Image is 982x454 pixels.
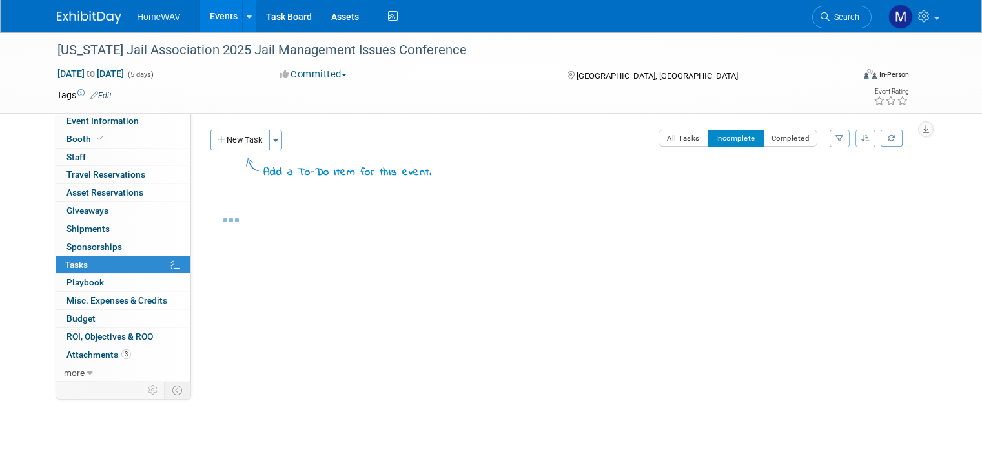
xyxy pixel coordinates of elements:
span: Giveaways [66,205,108,216]
span: Tasks [65,260,88,270]
a: more [56,364,190,382]
a: Edit [90,91,112,100]
a: Staff [56,149,190,166]
a: Asset Reservations [56,184,190,201]
a: Giveaways [56,202,190,220]
a: Booth [56,130,190,148]
a: Misc. Expenses & Credits [56,292,190,309]
a: Attachments3 [56,346,190,364]
td: Tags [57,88,112,101]
span: HomeWAV [137,12,181,22]
span: Budget [66,313,96,324]
td: Personalize Event Tab Strip [142,382,165,398]
span: 3 [121,349,131,359]
button: Incomplete [708,130,764,147]
span: Sponsorships [66,242,122,252]
span: Playbook [66,277,104,287]
td: Toggle Event Tabs [165,382,191,398]
span: Travel Reservations [66,169,145,180]
img: Melissa Myrick [888,5,913,29]
a: Sponsorships [56,238,190,256]
i: Booth reservation complete [97,135,103,142]
div: Add a To-Do item for this event. [263,165,432,181]
a: Refresh [881,130,903,147]
a: Tasks [56,256,190,274]
button: All Tasks [659,130,708,147]
span: (5 days) [127,70,154,79]
span: Search [830,12,859,22]
div: [US_STATE] Jail Association 2025 Jail Management Issues Conference [53,39,837,62]
button: Committed [275,68,352,81]
a: Travel Reservations [56,166,190,183]
span: Misc. Expenses & Credits [66,295,167,305]
a: Event Information [56,112,190,130]
span: Shipments [66,223,110,234]
span: [DATE] [DATE] [57,68,125,79]
span: [GEOGRAPHIC_DATA], [GEOGRAPHIC_DATA] [577,71,738,81]
a: Shipments [56,220,190,238]
span: more [64,367,85,378]
img: Format-Inperson.png [864,69,877,79]
div: Event Format [783,67,909,87]
button: Completed [763,130,818,147]
a: Playbook [56,274,190,291]
span: ROI, Objectives & ROO [66,331,153,342]
span: Attachments [66,349,131,360]
span: Booth [66,134,106,144]
img: ExhibitDay [57,11,121,24]
button: New Task [210,130,270,150]
span: to [85,68,97,79]
span: Event Information [66,116,139,126]
span: Staff [66,152,86,162]
img: loading... [223,218,239,222]
span: Asset Reservations [66,187,143,198]
a: Budget [56,310,190,327]
div: Event Rating [874,88,908,95]
a: ROI, Objectives & ROO [56,328,190,346]
div: In-Person [879,70,909,79]
a: Search [812,6,872,28]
